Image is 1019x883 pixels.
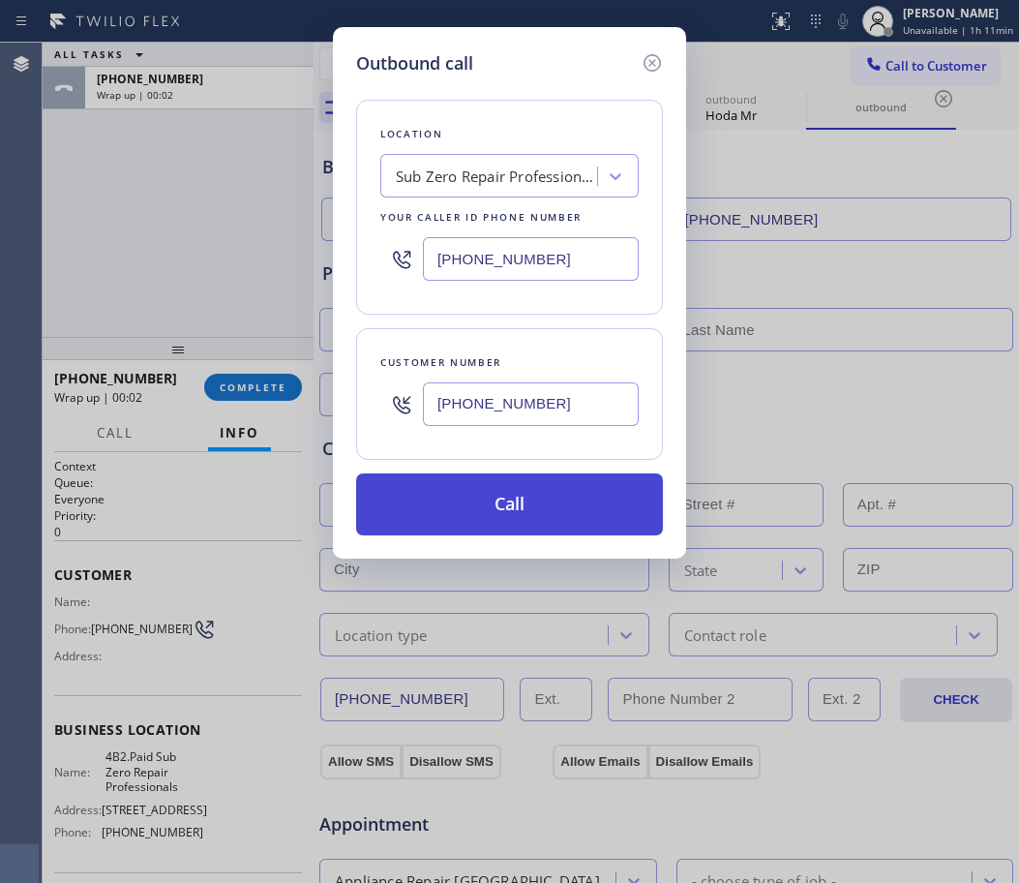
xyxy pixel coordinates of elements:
button: Call [356,473,663,535]
div: Your caller id phone number [380,207,639,228]
div: Sub Zero Repair Professionals [396,166,599,188]
h5: Outbound call [356,50,473,76]
input: (123) 456-7890 [423,237,639,281]
div: Location [380,124,639,144]
input: (123) 456-7890 [423,382,639,426]
div: Customer number [380,352,639,373]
